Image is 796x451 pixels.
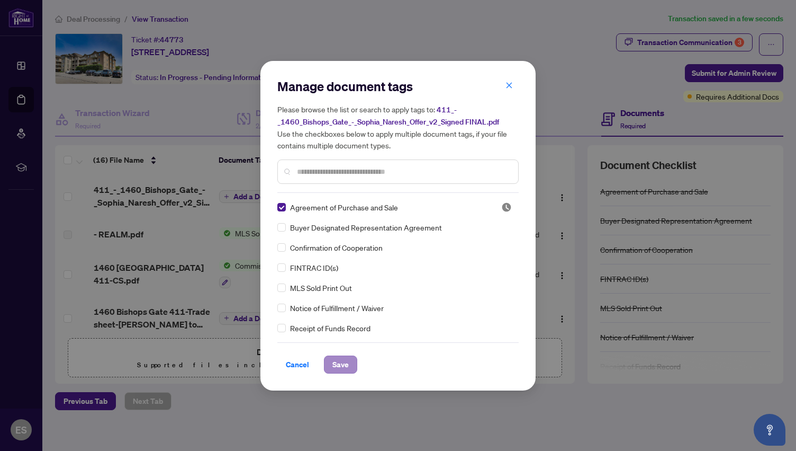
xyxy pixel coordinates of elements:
h5: Please browse the list or search to apply tags to: Use the checkboxes below to apply multiple doc... [277,103,519,151]
span: Confirmation of Cooperation [290,242,383,253]
span: FINTRAC ID(s) [290,262,338,273]
img: status [501,202,512,213]
span: Save [332,356,349,373]
button: Cancel [277,356,318,374]
button: Save [324,356,357,374]
span: Buyer Designated Representation Agreement [290,222,442,233]
span: MLS Sold Print Out [290,282,352,294]
span: Receipt of Funds Record [290,322,370,334]
span: Cancel [286,356,309,373]
button: Open asap [754,414,785,446]
span: 411_-_1460_Bishops_Gate_-_Sophia_Naresh_Offer_v2_Signed FINAL.pdf [277,105,499,127]
span: close [505,82,513,89]
h2: Manage document tags [277,78,519,95]
span: Pending Review [501,202,512,213]
span: Agreement of Purchase and Sale [290,201,398,213]
span: Notice of Fulfillment / Waiver [290,302,384,314]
